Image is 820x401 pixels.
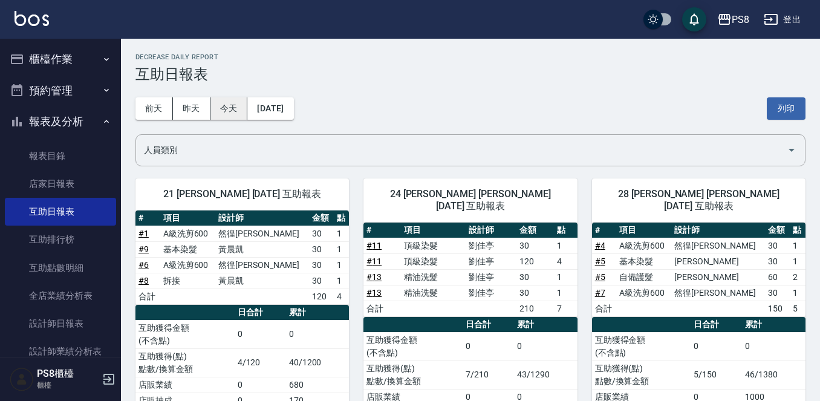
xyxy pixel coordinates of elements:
[215,257,309,273] td: 然徨[PERSON_NAME]
[138,229,149,238] a: #1
[765,285,790,301] td: 30
[363,223,577,317] table: a dense table
[235,305,286,321] th: 日合計
[235,377,286,393] td: 0
[595,288,605,298] a: #7
[516,253,554,269] td: 120
[135,348,235,377] td: 互助獲得(點) 點數/換算金額
[616,238,671,253] td: A級洗剪600
[463,360,514,389] td: 7/210
[366,272,382,282] a: #13
[691,332,742,360] td: 0
[366,288,382,298] a: #13
[616,253,671,269] td: 基本染髮
[767,97,805,120] button: 列印
[141,140,782,161] input: 人員名稱
[595,241,605,250] a: #4
[466,238,516,253] td: 劉佳亭
[286,305,350,321] th: 累計
[671,253,765,269] td: [PERSON_NAME]
[592,301,617,316] td: 合計
[363,332,463,360] td: 互助獲得金額 (不含點)
[516,285,554,301] td: 30
[401,269,466,285] td: 精油洗髮
[516,238,554,253] td: 30
[463,332,514,360] td: 0
[135,377,235,393] td: 店販業績
[401,285,466,301] td: 精油洗髮
[466,223,516,238] th: 設計師
[215,210,309,226] th: 設計師
[5,170,116,198] a: 店家日報表
[732,12,749,27] div: PS8
[10,367,34,391] img: Person
[235,320,286,348] td: 0
[759,8,805,31] button: 登出
[5,106,116,137] button: 報表及分析
[160,226,215,241] td: A級洗剪600
[516,269,554,285] td: 30
[160,273,215,289] td: 拆接
[514,317,578,333] th: 累計
[463,317,514,333] th: 日合計
[782,140,801,160] button: Open
[215,226,309,241] td: 然徨[PERSON_NAME]
[466,253,516,269] td: 劉佳亭
[37,380,99,391] p: 櫃檯
[401,253,466,269] td: 頂級染髮
[790,285,805,301] td: 1
[15,11,49,26] img: Logo
[363,360,463,389] td: 互助獲得(點) 點數/換算金額
[712,7,754,32] button: PS8
[309,210,334,226] th: 金額
[138,276,149,285] a: #8
[691,360,742,389] td: 5/150
[790,223,805,238] th: 點
[790,253,805,269] td: 1
[682,7,706,31] button: save
[592,360,691,389] td: 互助獲得(點) 點數/換算金額
[210,97,248,120] button: 今天
[5,142,116,170] a: 報表目錄
[516,301,554,316] td: 210
[554,238,578,253] td: 1
[401,223,466,238] th: 項目
[514,360,578,389] td: 43/1290
[135,97,173,120] button: 前天
[5,282,116,310] a: 全店業績分析表
[742,360,805,389] td: 46/1380
[5,226,116,253] a: 互助排行榜
[466,269,516,285] td: 劉佳亭
[135,289,160,304] td: 合計
[309,257,334,273] td: 30
[671,269,765,285] td: [PERSON_NAME]
[671,285,765,301] td: 然徨[PERSON_NAME]
[334,273,350,289] td: 1
[616,269,671,285] td: 自備護髮
[765,238,790,253] td: 30
[742,332,805,360] td: 0
[378,188,562,212] span: 24 [PERSON_NAME] [PERSON_NAME] [DATE] 互助報表
[671,238,765,253] td: 然徨[PERSON_NAME]
[309,226,334,241] td: 30
[742,317,805,333] th: 累計
[309,273,334,289] td: 30
[616,223,671,238] th: 項目
[691,317,742,333] th: 日合計
[363,223,401,238] th: #
[173,97,210,120] button: 昨天
[5,44,116,75] button: 櫃檯作業
[765,253,790,269] td: 30
[286,377,350,393] td: 680
[514,332,578,360] td: 0
[592,223,805,317] table: a dense table
[334,289,350,304] td: 4
[592,332,691,360] td: 互助獲得金額 (不含點)
[366,241,382,250] a: #11
[671,223,765,238] th: 設計師
[247,97,293,120] button: [DATE]
[765,223,790,238] th: 金額
[607,188,791,212] span: 28 [PERSON_NAME] [PERSON_NAME] [DATE] 互助報表
[135,210,160,226] th: #
[37,368,99,380] h5: PS8櫃檯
